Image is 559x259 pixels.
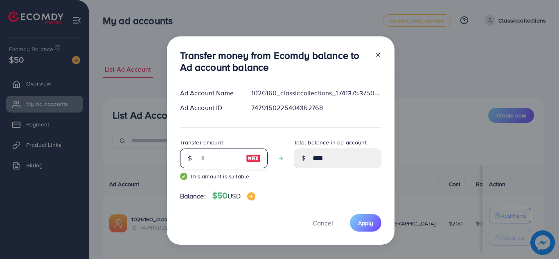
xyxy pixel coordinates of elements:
img: image [246,153,261,163]
img: guide [180,173,187,180]
label: Total balance in ad account [294,138,367,146]
label: Transfer amount [180,138,223,146]
span: Balance: [180,191,206,201]
span: Cancel [313,218,333,227]
div: Ad Account ID [174,103,245,113]
h4: $50 [212,191,255,201]
button: Apply [350,214,381,232]
div: Ad Account Name [174,88,245,98]
button: Cancel [302,214,343,232]
div: 1026160_classiccollections_1741375375046 [245,88,388,98]
h3: Transfer money from Ecomdy balance to Ad account balance [180,50,368,73]
small: This amount is suitable [180,172,268,180]
span: Apply [358,219,373,227]
span: USD [228,191,240,200]
img: image [247,192,255,200]
div: 7479150225404362768 [245,103,388,113]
